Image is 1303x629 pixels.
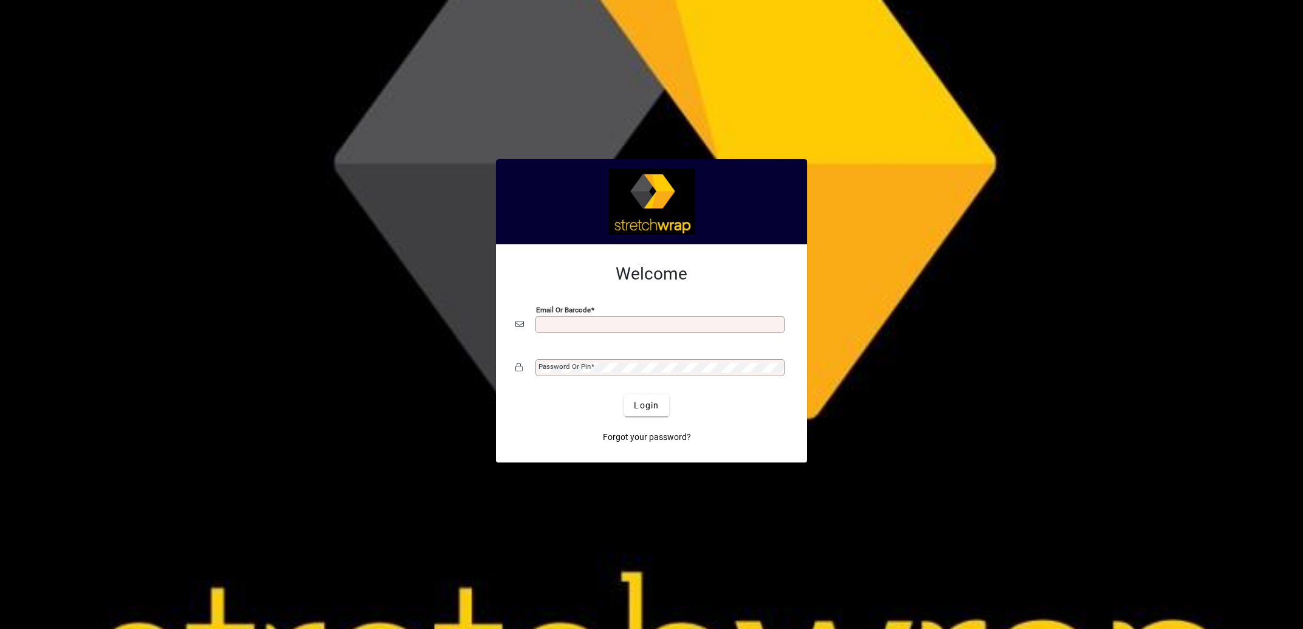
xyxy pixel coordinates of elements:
button: Login [624,394,669,416]
h2: Welcome [515,264,788,284]
span: Forgot your password? [603,431,691,444]
span: Login [634,399,659,412]
mat-label: Email or Barcode [536,306,591,314]
a: Forgot your password? [598,426,696,448]
mat-label: Password or Pin [538,362,591,371]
